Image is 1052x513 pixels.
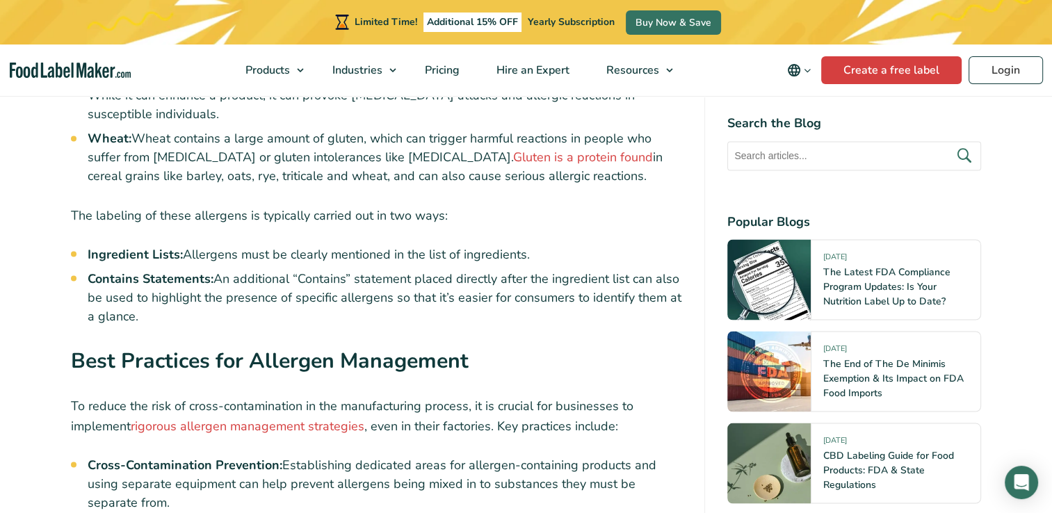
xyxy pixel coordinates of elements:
[71,205,683,225] p: The labeling of these allergens is typically carried out in two ways:
[1005,466,1038,499] div: Open Intercom Messenger
[227,44,311,96] a: Products
[492,63,571,78] span: Hire an Expert
[88,245,683,263] li: Allergens must be clearly mentioned in the list of ingredients.
[88,270,213,286] strong: Contains Statements:
[823,251,846,267] span: [DATE]
[131,417,364,434] a: rigorous allergen management strategies
[314,44,403,96] a: Industries
[478,44,585,96] a: Hire an Expert
[823,343,846,359] span: [DATE]
[88,456,282,473] strong: Cross-Contamination Prevention:
[421,63,461,78] span: Pricing
[588,44,680,96] a: Resources
[88,129,683,186] li: Wheat contains a large amount of gluten, which can trigger harmful reactions in people who suffer...
[727,114,981,133] h4: Search the Blog
[71,345,469,375] strong: Best Practices for Allergen Management
[407,44,475,96] a: Pricing
[727,141,981,170] input: Search articles...
[513,149,653,165] a: Gluten is a protein found
[88,269,683,325] li: An additional “Contains” statement placed directly after the ingredient list can also be used to ...
[626,10,721,35] a: Buy Now & Save
[10,63,131,79] a: Food Label Maker homepage
[821,56,962,84] a: Create a free label
[823,357,963,399] a: The End of The De Minimis Exemption & Its Impact on FDA Food Imports
[777,56,821,84] button: Change language
[727,212,981,231] h4: Popular Blogs
[823,448,953,491] a: CBD Labeling Guide for Food Products: FDA & State Regulations
[602,63,661,78] span: Resources
[528,15,615,28] span: Yearly Subscription
[88,245,183,262] strong: Ingredient Lists:
[355,15,417,28] span: Limited Time!
[328,63,384,78] span: Industries
[88,130,131,147] strong: Wheat:
[88,455,683,512] li: Establishing dedicated areas for allergen-containing products and using separate equipment can he...
[823,434,846,450] span: [DATE]
[71,396,683,436] p: To reduce the risk of cross-contamination in the manufacturing process, it is crucial for busines...
[969,56,1043,84] a: Login
[241,63,291,78] span: Products
[823,265,950,307] a: The Latest FDA Compliance Program Updates: Is Your Nutrition Label Up to Date?
[423,13,521,32] span: Additional 15% OFF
